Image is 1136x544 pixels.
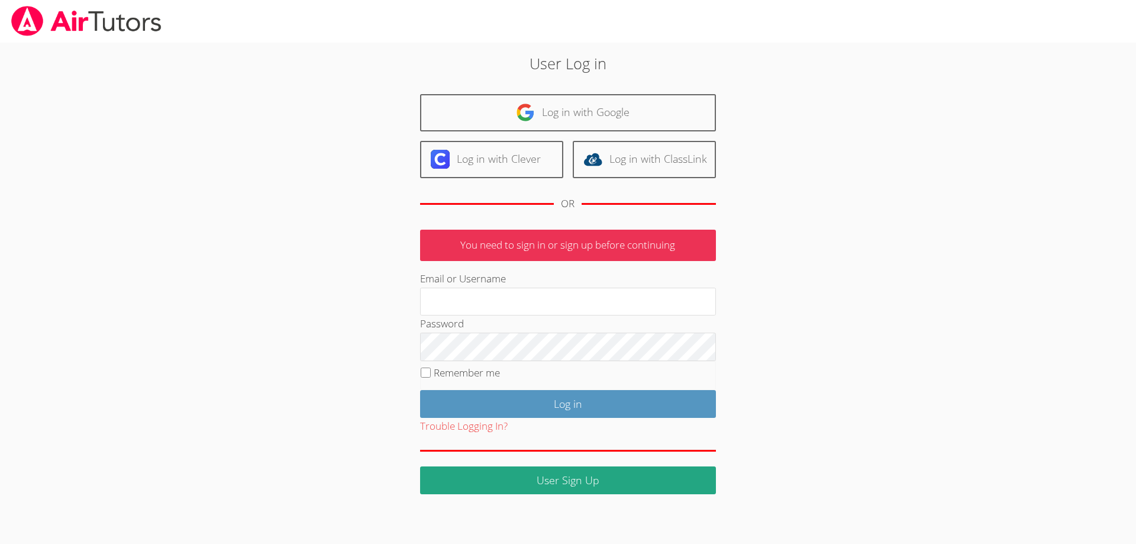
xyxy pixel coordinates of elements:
[262,52,875,75] h2: User Log in
[420,230,716,261] p: You need to sign in or sign up before continuing
[420,141,563,178] a: Log in with Clever
[431,150,450,169] img: clever-logo-6eab21bc6e7a338710f1a6ff85c0baf02591cd810cc4098c63d3a4b26e2feb20.svg
[10,6,163,36] img: airtutors_banner-c4298cdbf04f3fff15de1276eac7730deb9818008684d7c2e4769d2f7ddbe033.png
[420,466,716,494] a: User Sign Up
[583,150,602,169] img: classlink-logo-d6bb404cc1216ec64c9a2012d9dc4662098be43eaf13dc465df04b49fa7ab582.svg
[420,272,506,285] label: Email or Username
[420,317,464,330] label: Password
[561,195,575,213] div: OR
[573,141,716,178] a: Log in with ClassLink
[420,94,716,131] a: Log in with Google
[420,390,716,418] input: Log in
[516,103,535,122] img: google-logo-50288ca7cdecda66e5e0955fdab243c47b7ad437acaf1139b6f446037453330a.svg
[420,418,508,435] button: Trouble Logging In?
[434,366,500,379] label: Remember me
